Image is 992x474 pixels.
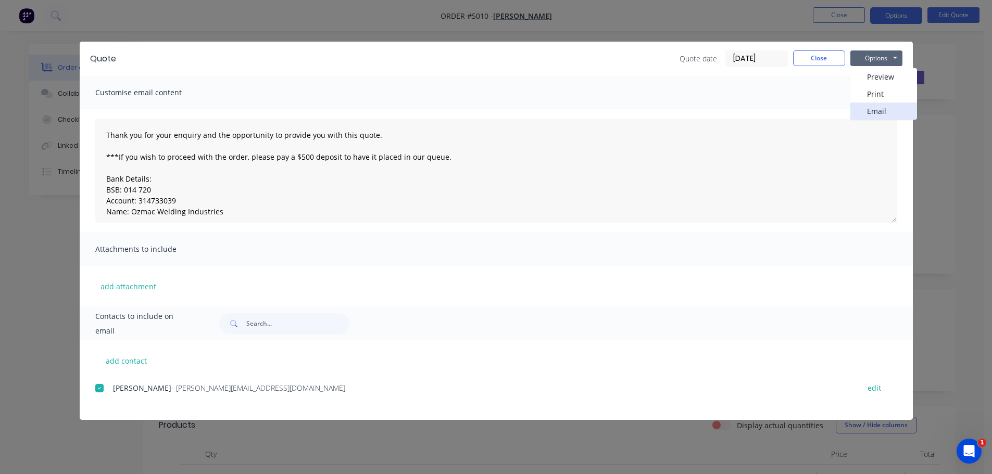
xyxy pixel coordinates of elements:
[90,53,116,65] div: Quote
[850,68,917,85] button: Preview
[861,381,887,395] button: edit
[95,85,210,100] span: Customise email content
[850,85,917,103] button: Print
[957,439,982,464] iframe: Intercom live chat
[113,383,171,393] span: [PERSON_NAME]
[793,50,845,66] button: Close
[95,309,194,338] span: Contacts to include on email
[246,313,349,334] input: Search...
[850,103,917,120] button: Email
[850,50,902,66] button: Options
[171,383,345,393] span: - [PERSON_NAME][EMAIL_ADDRESS][DOMAIN_NAME]
[978,439,986,447] span: 1
[95,278,161,294] button: add attachment
[95,242,210,257] span: Attachments to include
[95,119,897,223] textarea: Thank you for your enquiry and the opportunity to provide you with this quote. ***If you wish to ...
[680,53,717,64] span: Quote date
[95,353,158,368] button: add contact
